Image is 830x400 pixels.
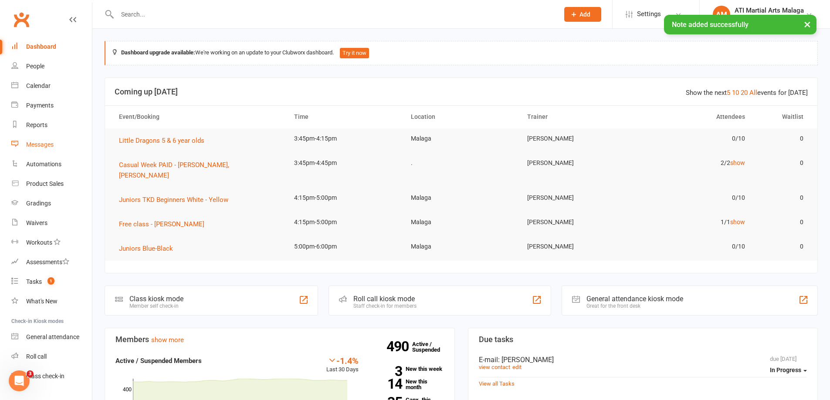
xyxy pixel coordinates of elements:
[326,356,359,374] div: Last 30 Days
[727,89,730,97] a: 5
[403,128,520,149] td: Malaga
[735,14,804,22] div: ATI Martial Arts Malaga
[11,135,92,155] a: Messages
[115,357,202,365] strong: Active / Suspended Members
[749,89,757,97] a: All
[753,188,811,208] td: 0
[479,380,515,387] a: View all Tasks
[9,370,30,391] iframe: Intercom live chat
[637,4,661,24] span: Settings
[11,96,92,115] a: Payments
[753,212,811,232] td: 0
[372,379,444,390] a: 14New this month
[753,128,811,149] td: 0
[26,373,64,380] div: Class check-in
[11,366,92,386] a: Class kiosk mode
[735,7,804,14] div: ATI Martial Arts Malaga
[11,252,92,272] a: Assessments
[11,174,92,194] a: Product Sales
[26,43,56,50] div: Dashboard
[26,82,51,89] div: Calendar
[403,188,520,208] td: Malaga
[119,135,210,146] button: Little Dragons 5 & 6 year olds
[26,298,58,305] div: What's New
[119,137,204,145] span: Little Dragons 5 & 6 year olds
[11,327,92,347] a: General attendance kiosk mode
[119,243,179,254] button: Juniors Blue-Black
[26,63,44,70] div: People
[26,333,79,340] div: General attendance
[119,160,278,181] button: Casual Week PAID - [PERSON_NAME], [PERSON_NAME]
[11,76,92,96] a: Calendar
[26,121,47,128] div: Reports
[26,353,47,360] div: Roll call
[11,57,92,76] a: People
[286,188,403,208] td: 4:15pm-5:00pm
[586,303,683,309] div: Great for the front desk
[119,161,229,179] span: Casual Week PAID - [PERSON_NAME], [PERSON_NAME]
[340,48,369,58] button: Try it now
[26,161,61,168] div: Automations
[412,335,451,359] a: 490Active / Suspended
[713,6,730,23] div: AM
[26,219,47,226] div: Waivers
[115,335,444,344] h3: Members
[119,196,228,204] span: Juniors TKD Beginners White - Yellow
[753,106,811,128] th: Waitlist
[26,102,54,109] div: Payments
[286,236,403,257] td: 5:00pm-6:00pm
[519,106,636,128] th: Trainer
[636,188,753,208] td: 0/10
[664,15,816,34] div: Note added successfully
[121,49,195,56] strong: Dashboard upgrade available:
[512,364,522,370] a: edit
[519,236,636,257] td: [PERSON_NAME]
[286,128,403,149] td: 3:45pm-4:15pm
[479,364,510,370] a: view contact
[119,245,173,252] span: Juniors Blue-Black
[770,366,801,373] span: In Progress
[800,15,815,34] button: ×
[26,259,69,266] div: Assessments
[479,335,807,344] h3: Due tasks
[26,239,52,246] div: Workouts
[11,194,92,213] a: Gradings
[564,7,601,22] button: Add
[732,89,739,97] a: 10
[10,9,32,30] a: Clubworx
[119,195,234,205] button: Juniors TKD Beginners White - Yellow
[519,188,636,208] td: [PERSON_NAME]
[770,362,807,378] button: In Progress
[686,87,808,98] div: Show the next events for [DATE]
[753,236,811,257] td: 0
[753,153,811,173] td: 0
[636,128,753,149] td: 0/10
[586,295,683,303] div: General attendance kiosk mode
[11,272,92,292] a: Tasks 1
[129,295,183,303] div: Class kiosk mode
[372,377,402,390] strong: 14
[519,128,636,149] td: [PERSON_NAME]
[115,8,553,20] input: Search...
[11,233,92,252] a: Workouts
[11,347,92,366] a: Roll call
[636,236,753,257] td: 0/10
[286,212,403,232] td: 4:15pm-5:00pm
[11,115,92,135] a: Reports
[730,159,745,166] a: show
[47,277,54,285] span: 1
[353,303,417,309] div: Staff check-in for members
[386,340,412,353] strong: 490
[105,41,818,65] div: We're working on an update to your Clubworx dashboard.
[403,212,520,232] td: Malaga
[730,218,745,225] a: show
[353,295,417,303] div: Roll call kiosk mode
[498,356,554,364] span: : [PERSON_NAME]
[119,219,210,229] button: Free class - [PERSON_NAME]
[326,356,359,365] div: -1.4%
[119,220,204,228] span: Free class - [PERSON_NAME]
[479,356,807,364] div: E-mail
[636,153,753,173] td: 2/2
[403,106,520,128] th: Location
[372,366,444,372] a: 3New this week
